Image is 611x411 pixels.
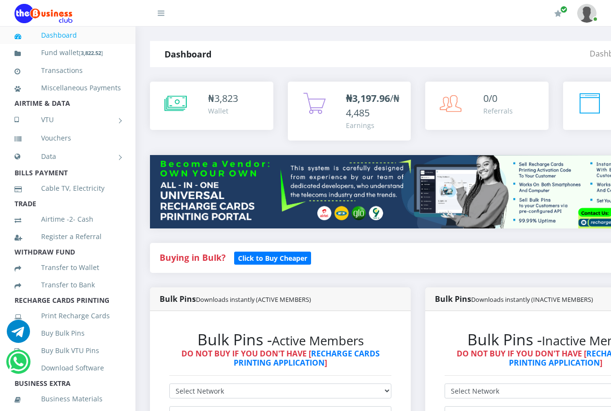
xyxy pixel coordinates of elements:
[554,10,562,17] i: Renew/Upgrade Subscription
[346,92,400,119] span: /₦4,485
[560,6,567,13] span: Renew/Upgrade Subscription
[238,254,307,263] b: Click to Buy Cheaper
[15,305,121,327] a: Print Recharge Cards
[15,24,121,46] a: Dashboard
[15,340,121,362] a: Buy Bulk VTU Pins
[15,208,121,230] a: Airtime -2- Cash
[150,82,273,130] a: ₦3,823 Wallet
[164,48,211,60] strong: Dashboard
[15,77,121,99] a: Miscellaneous Payments
[79,49,103,57] small: [ ]
[15,226,121,248] a: Register a Referral
[169,330,391,349] h2: Bulk Pins -
[15,59,121,82] a: Transactions
[577,4,596,23] img: User
[208,106,238,116] div: Wallet
[196,295,311,304] small: Downloads instantly (ACTIVE MEMBERS)
[15,108,121,132] a: VTU
[15,274,121,296] a: Transfer to Bank
[346,92,390,105] b: ₦3,197.96
[346,120,402,130] div: Earnings
[435,294,593,304] strong: Bulk Pins
[15,127,121,149] a: Vouchers
[160,252,225,263] strong: Buying in Bulk?
[288,82,411,141] a: ₦3,197.96/₦4,485 Earnings
[234,348,380,368] a: RECHARGE CARDS PRINTING APPLICATION
[483,92,497,105] span: 0/0
[181,348,380,368] strong: DO NOT BUY IF YOU DON'T HAVE [ ]
[425,82,549,130] a: 0/0 Referrals
[15,42,121,64] a: Fund wallet[3,822.52]
[160,294,311,304] strong: Bulk Pins
[214,92,238,105] span: 3,823
[15,256,121,279] a: Transfer to Wallet
[15,4,73,23] img: Logo
[15,322,121,344] a: Buy Bulk Pins
[208,91,238,106] div: ₦
[15,177,121,199] a: Cable TV, Electricity
[234,252,311,263] a: Click to Buy Cheaper
[81,49,101,57] b: 3,822.52
[15,357,121,379] a: Download Software
[483,106,513,116] div: Referrals
[8,357,28,373] a: Chat for support
[15,388,121,410] a: Business Materials
[471,295,593,304] small: Downloads instantly (INACTIVE MEMBERS)
[7,327,30,343] a: Chat for support
[15,144,121,169] a: Data
[272,332,364,349] small: Active Members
